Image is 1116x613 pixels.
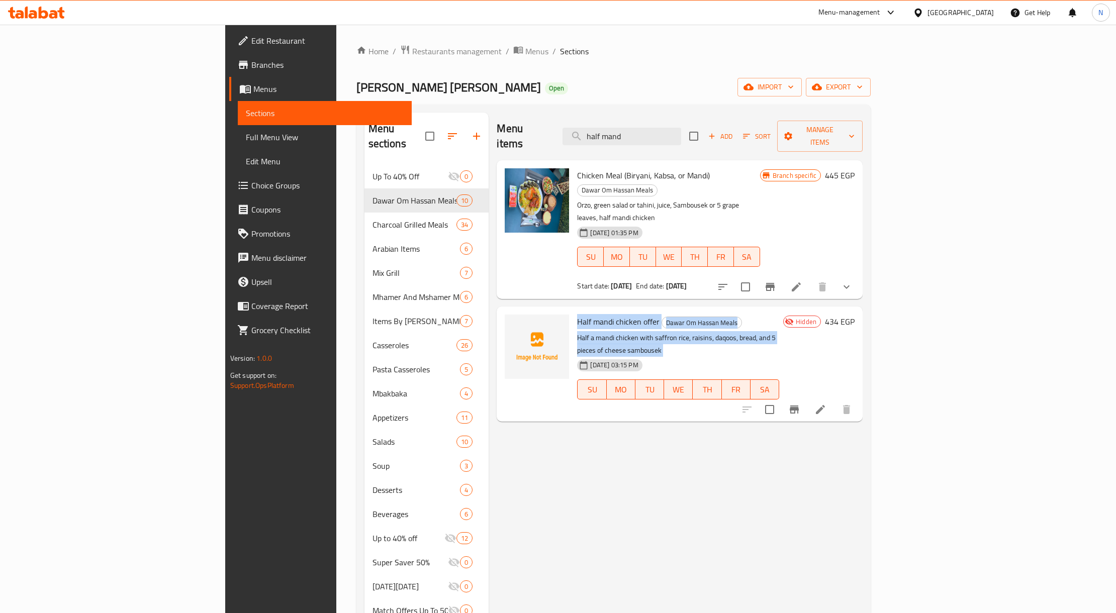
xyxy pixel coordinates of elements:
button: Sort [740,129,773,144]
button: export [806,78,871,96]
span: Sections [246,107,404,119]
div: Charcoal Grilled Meals34 [364,213,489,237]
span: Dawar Om Hassan Meals [578,184,657,196]
div: items [456,194,473,207]
span: Restaurants management [412,45,502,57]
span: 6 [460,292,472,302]
span: Super Saver 50% [373,556,448,568]
button: FR [722,379,751,399]
span: Branch specific [769,171,820,180]
p: Half a mandi chicken with saffron rice, raisins, daqoos, bread, and 5 pieces of cheese sambousek [577,332,779,357]
span: Chicken Meal (Biryani, Kabsa, or Mandi) [577,168,710,183]
button: Add [704,129,736,144]
span: Choice Groups [251,179,404,191]
button: Branch-specific-item [782,397,806,422]
button: TU [635,379,664,399]
div: Salads10 [364,430,489,454]
div: Up To 40% Off [373,170,448,182]
span: [PERSON_NAME] [PERSON_NAME] [356,76,541,98]
span: Salads [373,436,457,448]
div: Beverages [373,508,460,520]
span: Appetizers [373,412,457,424]
span: Up to 40% off [373,532,445,544]
a: Upsell [229,270,412,294]
span: FR [726,382,747,397]
button: MO [604,247,630,267]
div: Arabian Items6 [364,237,489,261]
div: items [460,484,473,496]
button: TH [682,247,708,267]
button: SU [577,379,606,399]
span: 0 [460,582,472,591]
span: SA [755,382,775,397]
span: export [814,81,863,93]
a: Full Menu View [238,125,412,149]
button: WE [656,247,682,267]
svg: Inactive section [448,170,460,182]
div: Open [545,82,568,94]
a: Grocery Checklist [229,318,412,342]
span: Soup [373,460,460,472]
button: import [737,78,802,96]
a: Edit menu item [814,403,826,416]
span: SU [582,250,600,264]
button: SA [734,247,760,267]
div: items [460,556,473,568]
span: TU [639,382,660,397]
span: Dawar Om Hassan Meals [373,194,457,207]
div: Up to 40% off12 [364,526,489,550]
span: Mhamer And Mshamer Meals [373,291,460,303]
span: Promotions [251,228,404,240]
span: 5 [460,365,472,374]
a: Promotions [229,222,412,246]
div: items [460,291,473,303]
span: Pasta Casseroles [373,363,460,375]
svg: Inactive section [444,532,456,544]
div: items [460,508,473,520]
button: show more [834,275,859,299]
div: Casseroles26 [364,333,489,357]
img: Chicken Meal (Biryani, Kabsa, or Mandi) [505,168,569,233]
span: 10 [457,196,472,206]
span: 6 [460,244,472,254]
span: 3 [460,461,472,471]
button: Manage items [777,121,863,152]
span: SA [738,250,756,264]
span: Version: [230,352,255,365]
button: MO [607,379,635,399]
span: TH [697,382,717,397]
span: Get support on: [230,369,276,382]
div: items [460,387,473,399]
span: TH [686,250,704,264]
span: Grocery Checklist [251,324,404,336]
span: Casseroles [373,339,457,351]
span: Hidden [792,317,820,327]
a: Edit menu item [790,281,802,293]
span: Dawar Om Hassan Meals [662,317,741,329]
span: 11 [457,413,472,423]
div: Super Saver 50%0 [364,550,489,574]
div: Appetizers11 [364,405,489,430]
a: Coverage Report [229,294,412,318]
a: Branches [229,53,412,77]
button: delete [834,397,859,422]
span: 34 [457,220,472,230]
svg: Inactive section [448,580,460,592]
nav: breadcrumb [356,45,871,58]
div: Soup3 [364,454,489,478]
span: Sort [743,131,771,142]
span: Select section [683,126,704,147]
div: items [460,170,473,182]
input: search [563,128,681,145]
span: 0 [460,558,472,567]
div: Black Friday [373,580,448,592]
span: Start date: [577,279,609,292]
div: Up To 40% Off0 [364,164,489,188]
span: Menus [253,83,404,95]
div: Beverages6 [364,502,489,526]
svg: Inactive section [448,556,460,568]
li: / [506,45,509,57]
button: TH [693,379,721,399]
